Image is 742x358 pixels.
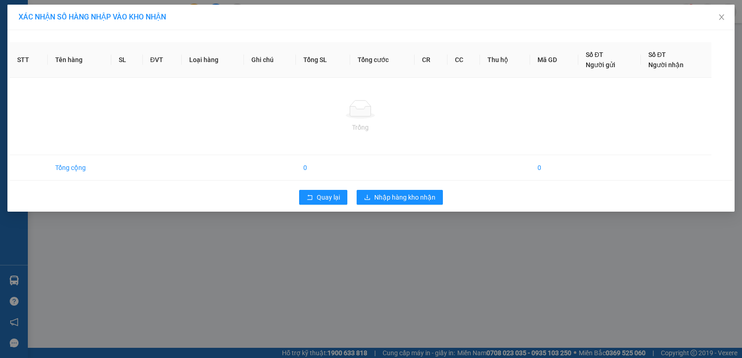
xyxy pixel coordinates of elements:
[299,190,347,205] button: rollbackQuay lại
[182,42,244,78] th: Loại hàng
[296,42,350,78] th: Tổng SL
[374,192,435,202] span: Nhập hàng kho nhận
[111,42,142,78] th: SL
[48,155,112,181] td: Tổng cộng
[480,42,530,78] th: Thu hộ
[48,42,112,78] th: Tên hàng
[709,5,735,31] button: Close
[307,194,313,201] span: rollback
[586,61,615,69] span: Người gửi
[364,194,371,201] span: download
[448,42,480,78] th: CC
[350,42,415,78] th: Tổng cước
[10,42,48,78] th: STT
[530,42,578,78] th: Mã GD
[530,155,578,181] td: 0
[415,42,447,78] th: CR
[648,51,666,58] span: Số ĐT
[718,13,725,21] span: close
[17,122,704,132] div: Trống
[357,190,443,205] button: downloadNhập hàng kho nhận
[143,42,182,78] th: ĐVT
[586,51,603,58] span: Số ĐT
[317,192,340,202] span: Quay lại
[19,13,166,21] span: XÁC NHẬN SỐ HÀNG NHẬP VÀO KHO NHẬN
[296,155,350,181] td: 0
[244,42,296,78] th: Ghi chú
[648,61,684,69] span: Người nhận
